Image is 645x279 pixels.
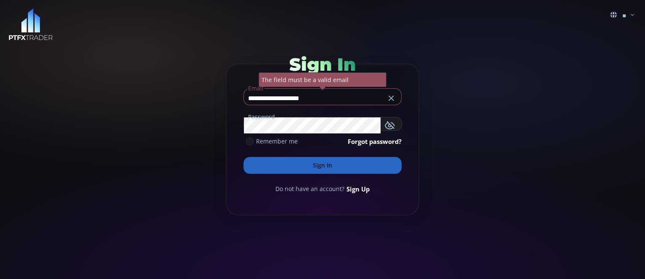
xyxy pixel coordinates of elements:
[243,184,402,194] div: Do not have an account?
[259,72,386,87] div: The field must be a valid email
[348,137,402,146] a: Forgot password?
[243,157,402,174] button: Sign In
[289,53,356,75] span: Sign In
[346,184,370,194] a: Sign Up
[8,8,53,41] img: LOGO
[256,137,298,146] span: Remember me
